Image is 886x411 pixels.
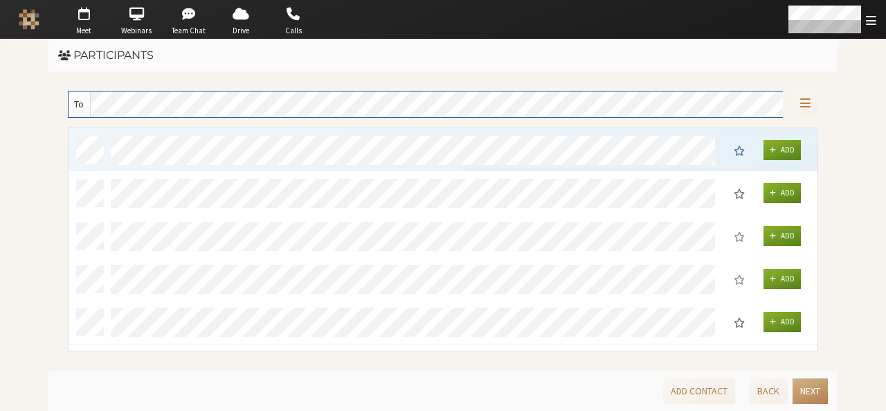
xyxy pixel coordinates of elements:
button: Moderator [725,311,754,333]
span: Team Chat [165,25,213,37]
span: Add [781,317,795,326]
span: Webinars [112,25,161,37]
span: Add Contact [671,385,727,397]
button: This contact cannot be made moderator because they have no account. [725,225,754,247]
button: Back [750,378,787,404]
div: To [69,91,91,117]
button: Add [763,183,801,203]
span: Calls [269,25,318,37]
span: Add [781,145,795,155]
span: Add [781,274,795,283]
span: Meet [60,25,108,37]
button: Open menu [793,91,818,115]
button: This contact cannot be made moderator because they have no account. [725,268,754,290]
button: Add [763,140,801,160]
h3: Participants [58,49,828,62]
button: Next [793,378,828,404]
button: Add [763,226,801,246]
div: grid [69,128,819,353]
button: Add [763,312,801,332]
span: Add [781,231,795,241]
span: Drive [217,25,265,37]
button: Moderator [725,182,754,204]
button: Add [763,269,801,289]
span: Add [781,188,795,198]
img: Iotum [19,9,39,30]
button: This contact cannot be made moderator because they have no account. [725,139,754,161]
button: Add Contact [663,378,735,404]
